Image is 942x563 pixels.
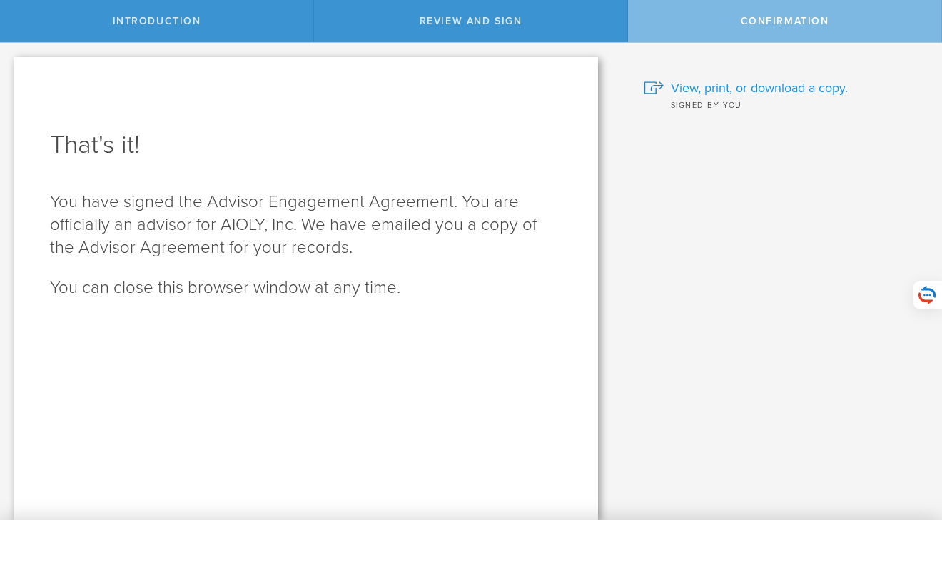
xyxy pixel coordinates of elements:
span: Confirmation [741,15,829,27]
iframe: Chat Widget [871,452,942,520]
h1: That's it! [50,128,562,162]
span: View, print, or download a copy. [671,79,848,97]
p: You can close this browser window at any time. [50,276,562,299]
span: Introduction [113,15,201,27]
p: You have signed the Advisor Engagement Agreement. You are officially an advisor for AIOLY, Inc. W... [50,191,562,259]
span: Review and Sign [420,15,522,27]
div: Signed by you [644,97,921,111]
